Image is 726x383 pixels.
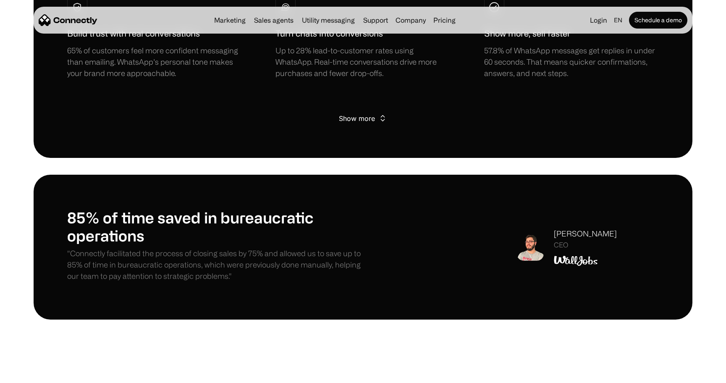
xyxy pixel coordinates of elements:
[39,14,97,26] a: home
[67,248,363,282] p: "Connectly facilitated the process of closing sales by 75% and allowed us to save up to 85% of ti...
[614,14,622,26] div: en
[17,368,50,380] ul: Language list
[67,45,242,79] div: 65% of customers feel more confident messaging than emailing. WhatsApp’s personal tone makes your...
[211,17,249,24] a: Marketing
[430,17,459,24] a: Pricing
[554,228,617,239] div: [PERSON_NAME]
[396,14,426,26] div: Company
[360,17,391,24] a: Support
[8,367,50,380] aside: Language selected: English
[587,14,611,26] a: Login
[67,208,363,244] h1: 85% of time saved in bureaucratic operations
[275,45,450,79] div: Up to 28% lead-to-customer rates using WhatsApp. Real-time conversations drive more purchases and...
[484,45,659,79] div: 57.8% of WhatsApp messages get replies in under 60 seconds. That means quicker confirmations, ans...
[393,14,428,26] div: Company
[554,241,617,249] div: CEO
[629,12,687,29] a: Schedule a demo
[339,113,375,124] div: Show more
[299,17,358,24] a: Utility messaging
[611,14,627,26] div: en
[251,17,297,24] a: Sales agents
